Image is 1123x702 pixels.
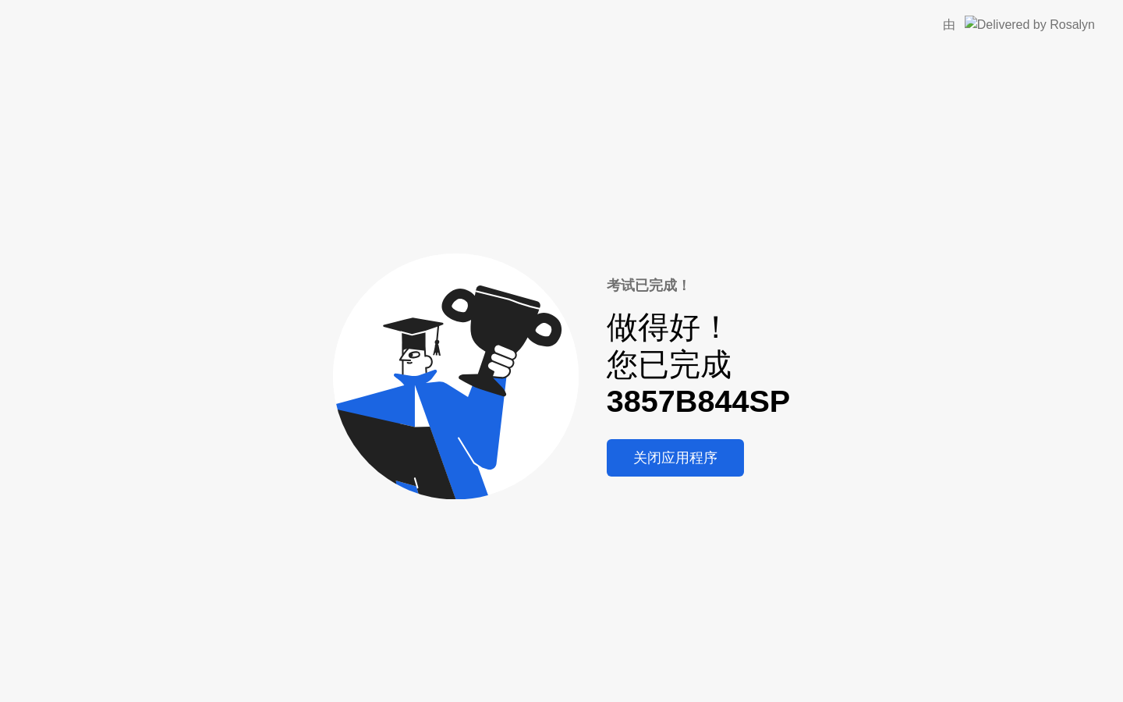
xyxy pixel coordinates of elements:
[607,384,790,418] b: 3857B844SP
[607,275,790,296] div: 考试已完成！
[965,16,1095,34] img: Delivered by Rosalyn
[607,439,744,477] button: 关闭应用程序
[943,16,955,34] div: 由
[611,448,739,467] div: 关闭应用程序
[607,309,790,420] div: 做得好！ 您已完成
